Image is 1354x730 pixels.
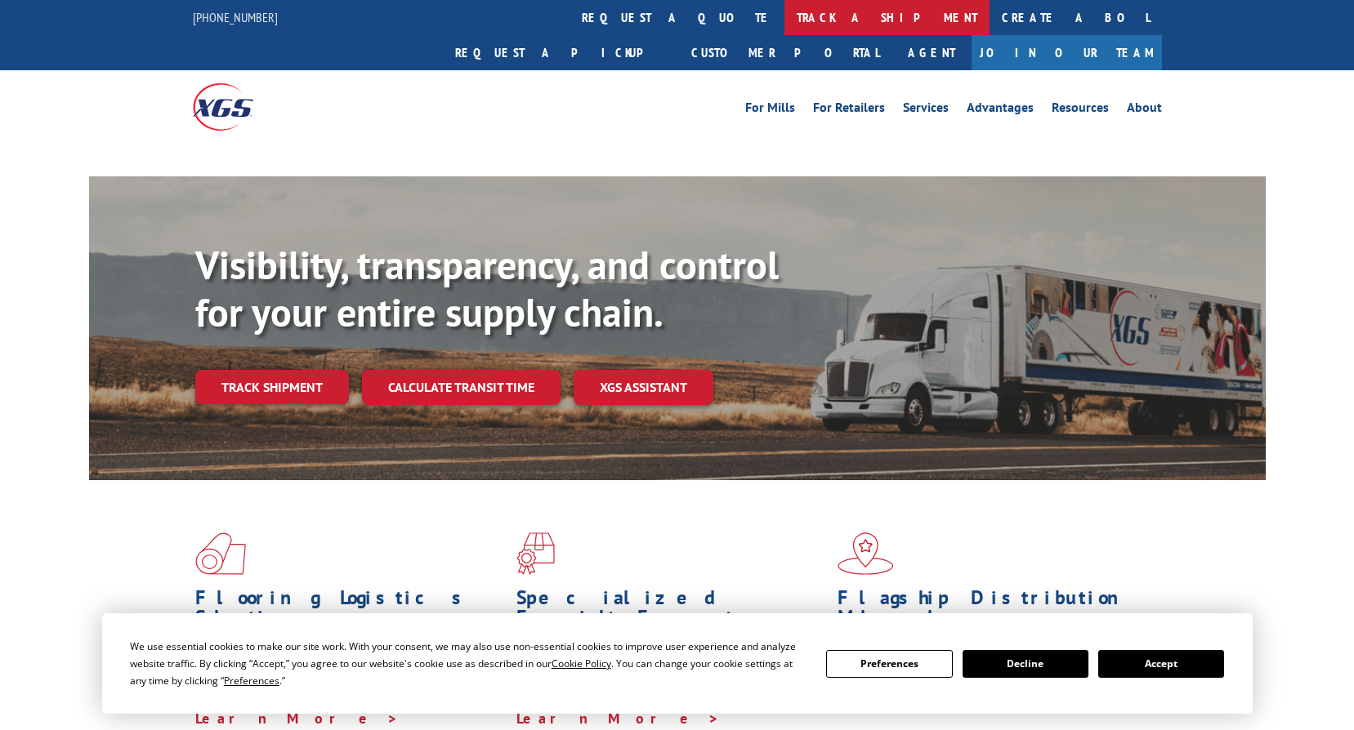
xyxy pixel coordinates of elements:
a: Learn More > [195,709,399,728]
a: Calculate transit time [362,370,561,405]
a: Services [903,101,949,119]
a: About [1127,101,1162,119]
a: XGS ASSISTANT [574,370,713,405]
h1: Flooring Logistics Solutions [195,588,504,635]
button: Preferences [826,650,952,678]
a: Resources [1052,101,1109,119]
span: Cookie Policy [552,657,611,670]
div: We use essential cookies to make our site work. With your consent, we may also use non-essential ... [130,638,807,689]
img: xgs-icon-total-supply-chain-intelligence-red [195,532,246,575]
a: Join Our Team [972,35,1162,70]
button: Decline [963,650,1088,678]
a: Track shipment [195,370,349,404]
a: For Mills [745,101,795,119]
a: For Retailers [813,101,885,119]
a: [PHONE_NUMBER] [193,9,278,25]
b: Visibility, transparency, and control for your entire supply chain. [195,239,779,337]
a: Customer Portal [679,35,891,70]
h1: Flagship Distribution Model [838,588,1146,635]
div: Cookie Consent Prompt [102,613,1253,714]
img: xgs-icon-flagship-distribution-model-red [838,532,894,575]
a: Learn More > [516,709,720,728]
h1: Specialized Freight Experts [516,588,825,635]
span: Preferences [224,674,279,688]
a: Advantages [967,101,1034,119]
button: Accept [1098,650,1224,678]
img: xgs-icon-focused-on-flooring-red [516,532,555,575]
a: Agent [891,35,972,70]
a: Request a pickup [443,35,679,70]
